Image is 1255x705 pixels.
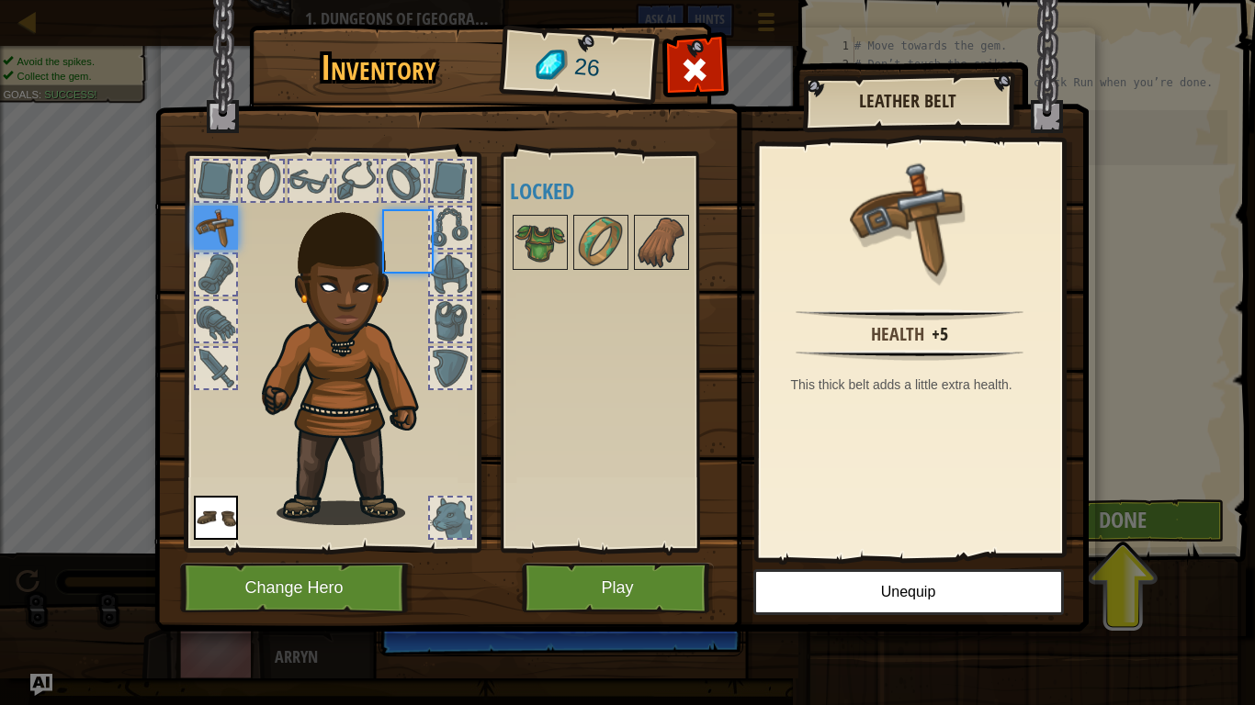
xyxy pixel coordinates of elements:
[254,187,451,525] img: raider_hair.png
[572,50,601,85] span: 26
[791,375,1038,394] div: This thick belt adds a little extra health.
[796,350,1023,361] img: hr.png
[262,49,496,87] h1: Inventory
[194,496,238,540] img: portrait.png
[796,309,1023,320] img: hr.png
[522,563,714,613] button: Play
[932,321,948,348] div: +5
[180,563,413,613] button: Change Hero
[871,321,924,348] div: Health
[821,91,994,111] h2: Leather Belt
[514,217,566,268] img: portrait.png
[194,206,238,250] img: portrait.png
[510,179,727,203] h4: Locked
[636,217,687,268] img: portrait.png
[753,569,1064,615] button: Unequip
[850,158,969,277] img: portrait.png
[575,217,627,268] img: portrait.png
